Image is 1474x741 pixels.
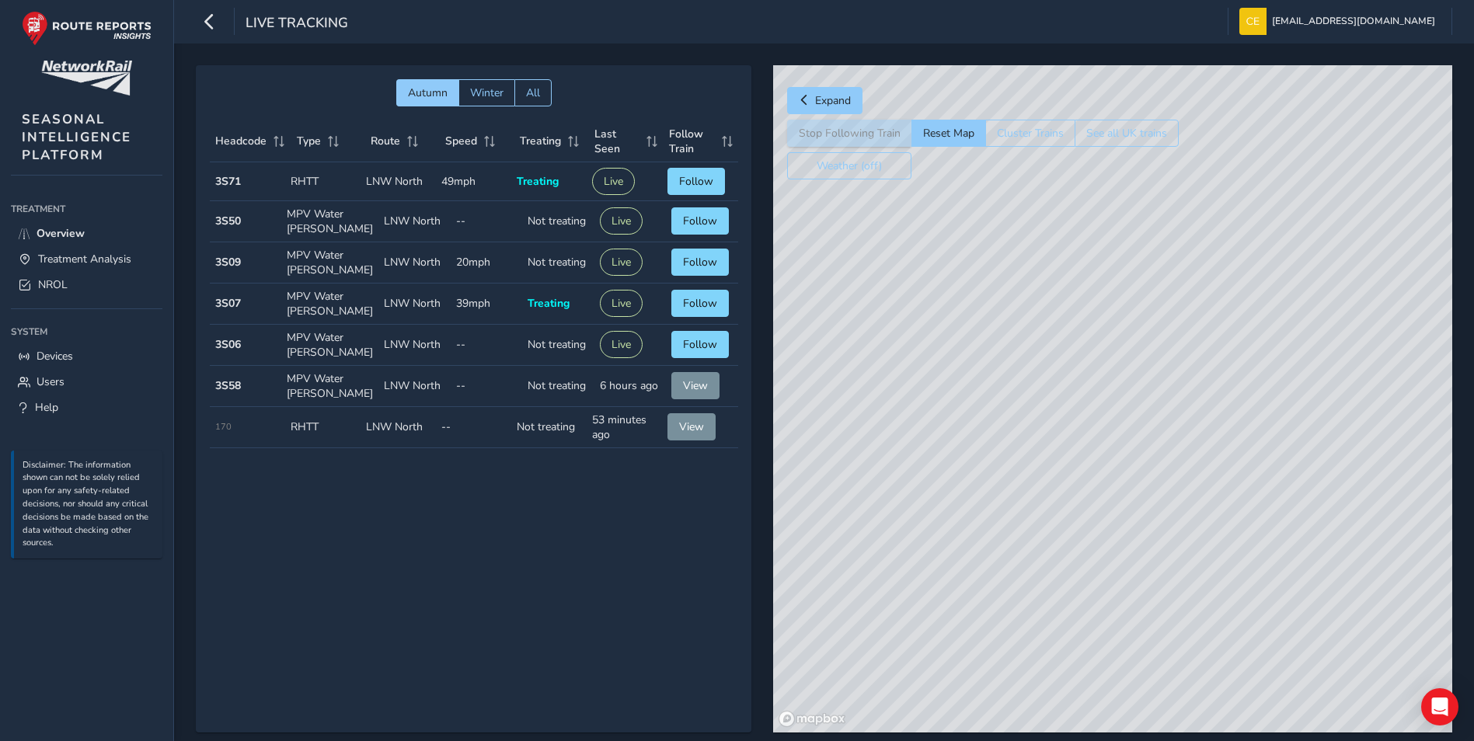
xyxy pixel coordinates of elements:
span: Follow [683,255,717,270]
span: Users [37,374,64,389]
td: MPV Water [PERSON_NAME] [281,325,378,366]
strong: 3S06 [215,337,241,352]
span: 170 [215,421,232,433]
div: Open Intercom Messenger [1421,688,1458,725]
td: LNW North [361,407,436,448]
span: Expand [815,93,851,108]
span: Last Seen [594,127,640,156]
td: MPV Water [PERSON_NAME] [281,366,378,407]
button: View [667,413,716,440]
a: Overview [11,221,162,246]
button: Live [600,249,643,276]
span: NROL [38,277,68,292]
strong: 3S71 [215,174,241,189]
button: Live [592,168,635,195]
span: View [679,419,704,434]
img: customer logo [41,61,132,96]
strong: 3S09 [215,255,241,270]
td: 6 hours ago [594,366,667,407]
td: Not treating [522,242,594,284]
a: Treatment Analysis [11,246,162,272]
strong: 3S58 [215,378,241,393]
span: [EMAIL_ADDRESS][DOMAIN_NAME] [1272,8,1435,35]
button: Live [600,290,643,317]
span: Live Tracking [246,13,348,35]
span: Route [371,134,400,148]
a: Users [11,369,162,395]
button: Autumn [396,79,458,106]
span: Follow [683,296,717,311]
button: All [514,79,552,106]
td: 53 minutes ago [587,407,662,448]
button: View [671,372,720,399]
td: LNW North [378,284,451,325]
span: Help [35,400,58,415]
button: Reset Map [911,120,985,147]
td: -- [451,366,523,407]
button: Winter [458,79,514,106]
button: Follow [671,249,729,276]
span: Devices [37,349,73,364]
td: RHTT [285,407,361,448]
td: MPV Water [PERSON_NAME] [281,284,378,325]
td: Not treating [522,366,594,407]
span: SEASONAL INTELLIGENCE PLATFORM [22,110,131,164]
td: 39mph [451,284,523,325]
div: System [11,320,162,343]
button: Live [600,331,643,358]
td: Not treating [522,325,594,366]
img: diamond-layout [1239,8,1267,35]
button: Follow [671,331,729,358]
span: Follow [679,174,713,189]
strong: 3S07 [215,296,241,311]
td: Not treating [511,407,587,448]
td: -- [451,325,523,366]
span: Treating [520,134,561,148]
a: Devices [11,343,162,369]
div: Treatment [11,197,162,221]
span: Follow [683,214,717,228]
td: LNW North [378,366,451,407]
button: Follow [667,168,725,195]
td: Not treating [522,201,594,242]
span: View [683,378,708,393]
td: 49mph [436,162,511,201]
span: Treating [528,296,570,311]
span: Winter [470,85,504,100]
span: Follow [683,337,717,352]
span: Autumn [408,85,448,100]
span: Treating [517,174,559,189]
button: Follow [671,207,729,235]
span: Treatment Analysis [38,252,131,266]
td: RHTT [285,162,361,201]
td: MPV Water [PERSON_NAME] [281,201,378,242]
button: Weather (off) [787,152,911,179]
p: Disclaimer: The information shown can not be solely relied upon for any safety-related decisions,... [23,459,155,551]
td: LNW North [378,325,451,366]
td: LNW North [378,201,451,242]
button: Follow [671,290,729,317]
td: LNW North [378,242,451,284]
td: -- [451,201,523,242]
span: Headcode [215,134,267,148]
button: Cluster Trains [985,120,1075,147]
button: Live [600,207,643,235]
img: rr logo [22,11,152,46]
a: Help [11,395,162,420]
span: All [526,85,540,100]
button: Expand [787,87,862,114]
td: -- [436,407,511,448]
button: See all UK trains [1075,120,1179,147]
span: Speed [445,134,477,148]
button: [EMAIL_ADDRESS][DOMAIN_NAME] [1239,8,1441,35]
strong: 3S50 [215,214,241,228]
td: 20mph [451,242,523,284]
span: Overview [37,226,85,241]
span: Type [297,134,321,148]
td: LNW North [361,162,436,201]
span: Follow Train [669,127,716,156]
a: NROL [11,272,162,297]
td: MPV Water [PERSON_NAME] [281,242,378,284]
